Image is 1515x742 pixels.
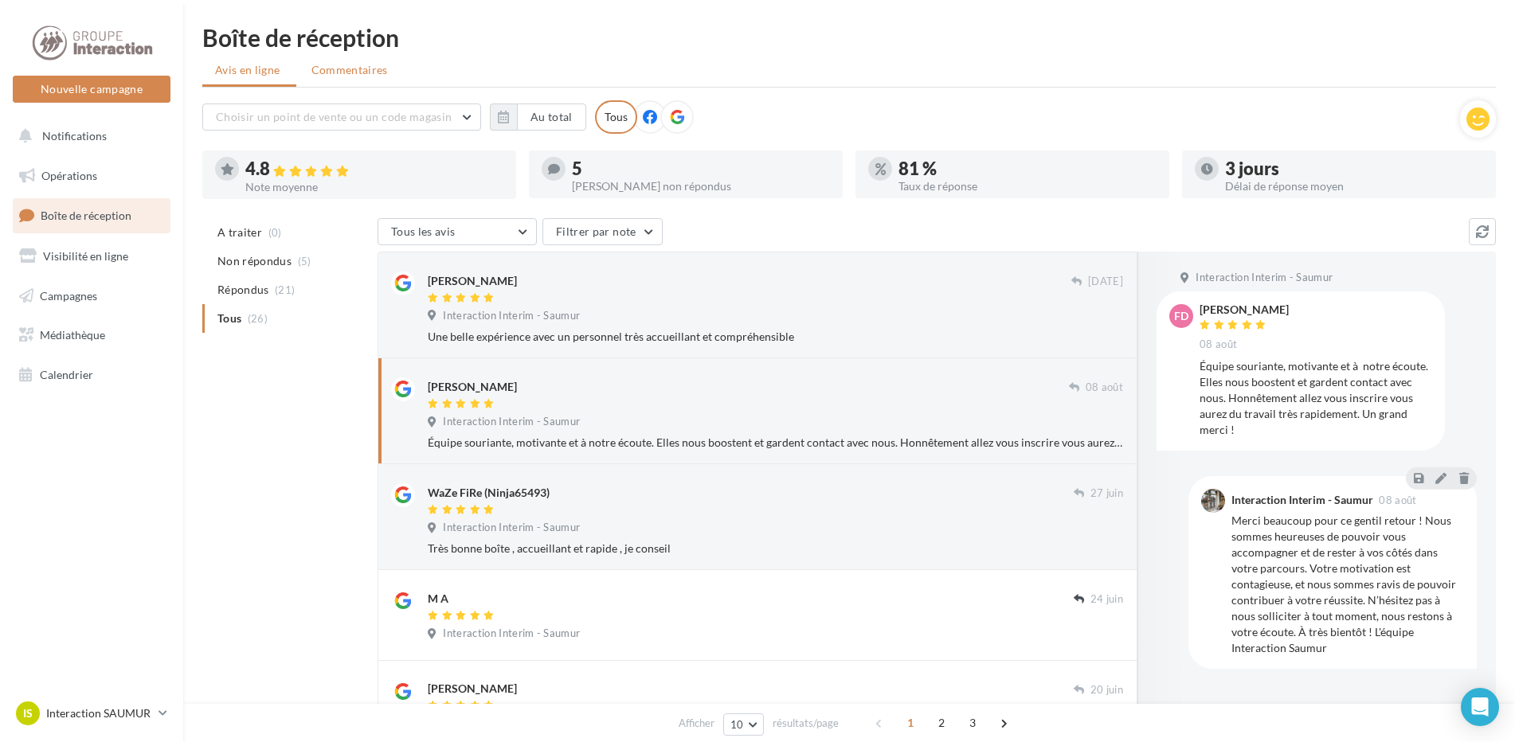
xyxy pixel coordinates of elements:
[960,710,985,736] span: 3
[245,160,503,178] div: 4.8
[443,521,580,535] span: Interaction Interim - Saumur
[217,282,269,298] span: Répondus
[40,288,97,302] span: Campagnes
[298,255,311,268] span: (5)
[773,716,839,731] span: résultats/page
[268,226,282,239] span: (0)
[1090,592,1123,607] span: 24 juin
[1200,304,1289,315] div: [PERSON_NAME]
[428,591,448,607] div: M A
[595,100,637,134] div: Tous
[428,485,550,501] div: WaZe FiRe (Ninja65493)
[898,160,1157,178] div: 81 %
[929,710,954,736] span: 2
[1461,688,1499,726] div: Open Intercom Messenger
[1090,486,1123,501] span: 27 juin
[202,103,481,131] button: Choisir un point de vente ou un code magasin
[202,25,1496,49] div: Boîte de réception
[10,358,174,392] a: Calendrier
[40,328,105,342] span: Médiathèque
[517,103,586,131] button: Au total
[572,160,830,178] div: 5
[23,705,33,721] span: IS
[898,710,923,736] span: 1
[428,681,517,697] div: [PERSON_NAME]
[1225,160,1483,178] div: 3 jours
[275,283,295,296] span: (21)
[1088,275,1123,289] span: [DATE]
[443,627,580,641] span: Interaction Interim - Saumur
[723,713,764,736] button: 10
[1225,181,1483,192] div: Délai de réponse moyen
[1086,381,1123,395] span: 08 août
[391,225,456,238] span: Tous les avis
[443,309,580,323] span: Interaction Interim - Saumur
[217,225,262,240] span: A traiter
[13,76,170,103] button: Nouvelle campagne
[41,169,97,182] span: Opérations
[1200,358,1432,438] div: Équipe souriante, motivante et à notre écoute. Elles nous boostent et gardent contact avec nous. ...
[42,129,107,143] span: Notifications
[428,329,1123,345] div: Une belle expérience avec un personnel très accueillant et compréhensible
[10,318,174,352] a: Médiathèque
[1231,513,1464,656] div: Merci beaucoup pour ce gentil retour ! Nous sommes heureuses de pouvoir vous accompagner et de re...
[43,249,128,263] span: Visibilité en ligne
[378,218,537,245] button: Tous les avis
[428,541,1123,556] div: Très bonne boîte , accueillant et rapide , je conseil
[428,379,517,395] div: [PERSON_NAME]
[46,705,152,721] p: Interaction SAUMUR
[1174,308,1188,324] span: Fd
[217,253,292,269] span: Non répondus
[10,119,167,153] button: Notifications
[428,273,517,289] div: [PERSON_NAME]
[572,181,830,192] div: [PERSON_NAME] non répondus
[311,62,388,78] span: Commentaires
[1090,683,1123,697] span: 20 juin
[443,415,580,429] span: Interaction Interim - Saumur
[490,103,586,131] button: Au total
[1231,494,1373,506] div: Interaction Interim - Saumur
[216,110,452,123] span: Choisir un point de vente ou un code magasin
[898,181,1157,192] div: Taux de réponse
[245,182,503,193] div: Note moyenne
[1379,495,1416,506] span: 08 août
[41,209,131,222] span: Boîte de réception
[1200,338,1237,352] span: 08 août
[428,435,1123,451] div: Équipe souriante, motivante et à notre écoute. Elles nous boostent et gardent contact avec nous. ...
[40,368,93,381] span: Calendrier
[730,718,744,731] span: 10
[10,279,174,313] a: Campagnes
[10,198,174,232] a: Boîte de réception
[10,159,174,193] a: Opérations
[1196,271,1333,285] span: Interaction Interim - Saumur
[542,218,663,245] button: Filtrer par note
[679,716,714,731] span: Afficher
[10,240,174,273] a: Visibilité en ligne
[13,698,170,728] a: IS Interaction SAUMUR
